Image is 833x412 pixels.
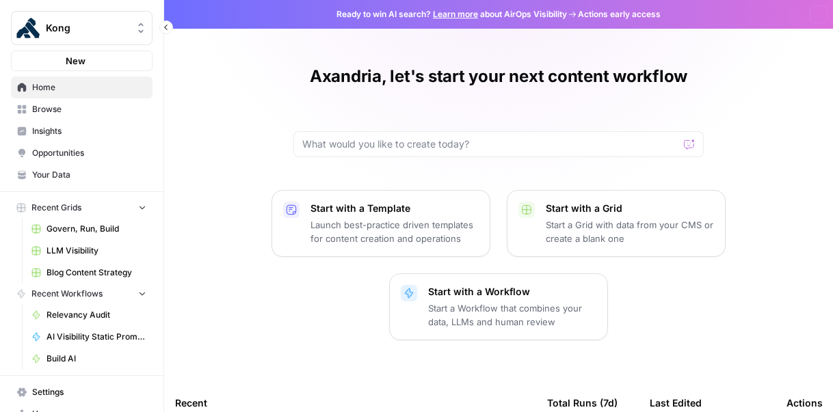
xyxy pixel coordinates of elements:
p: Launch best-practice driven templates for content creation and operations [310,218,479,245]
a: Your Data [11,164,153,186]
span: New [66,54,85,68]
span: Recent Grids [31,202,81,214]
span: Settings [32,386,146,398]
span: Your Data [32,169,146,181]
a: Home [11,77,153,98]
span: Actions early access [578,8,661,20]
span: LLM Visibility [47,245,146,257]
a: Relevancy Audit [25,304,153,326]
a: AI Visibility Static Prompts [25,326,153,348]
a: Build AI [25,348,153,370]
span: Kong [46,21,129,35]
a: Settings [11,381,153,403]
span: Browse [32,103,146,115]
button: Start with a TemplateLaunch best-practice driven templates for content creation and operations [272,190,490,257]
a: Insights [11,120,153,142]
p: Start with a Grid [546,202,714,215]
button: Recent Grids [11,197,153,218]
p: Start a Workflow that combines your data, LLMs and human review [428,301,596,329]
span: Ready to win AI search? about AirOps Visibility [336,8,567,20]
img: Kong Logo [16,16,40,40]
span: AI Visibility Static Prompts [47,331,146,343]
a: Blog Content Strategy [25,262,153,284]
button: Start with a GridStart a Grid with data from your CMS or create a blank one [507,190,726,257]
span: Build AI [47,353,146,365]
button: Start with a WorkflowStart a Workflow that combines your data, LLMs and human review [389,273,608,340]
span: Relevancy Audit [47,309,146,321]
a: Govern, Run, Build [25,218,153,240]
button: Workspace: Kong [11,11,153,45]
a: Learn more [433,9,478,19]
span: Blog Content Strategy [47,266,146,279]
p: Start with a Template [310,202,479,215]
p: Start with a Workflow [428,285,596,299]
span: Recent Workflows [31,288,103,300]
button: Recent Workflows [11,284,153,304]
span: Opportunities [32,147,146,159]
a: LLM Visibility [25,240,153,262]
span: Home [32,81,146,94]
h1: Axandria, let's start your next content workflow [310,66,687,87]
a: Browse [11,98,153,120]
span: Govern, Run, Build [47,223,146,235]
a: Opportunities [11,142,153,164]
button: New [11,51,153,71]
p: Start a Grid with data from your CMS or create a blank one [546,218,714,245]
span: Insights [32,125,146,137]
input: What would you like to create today? [302,137,678,151]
